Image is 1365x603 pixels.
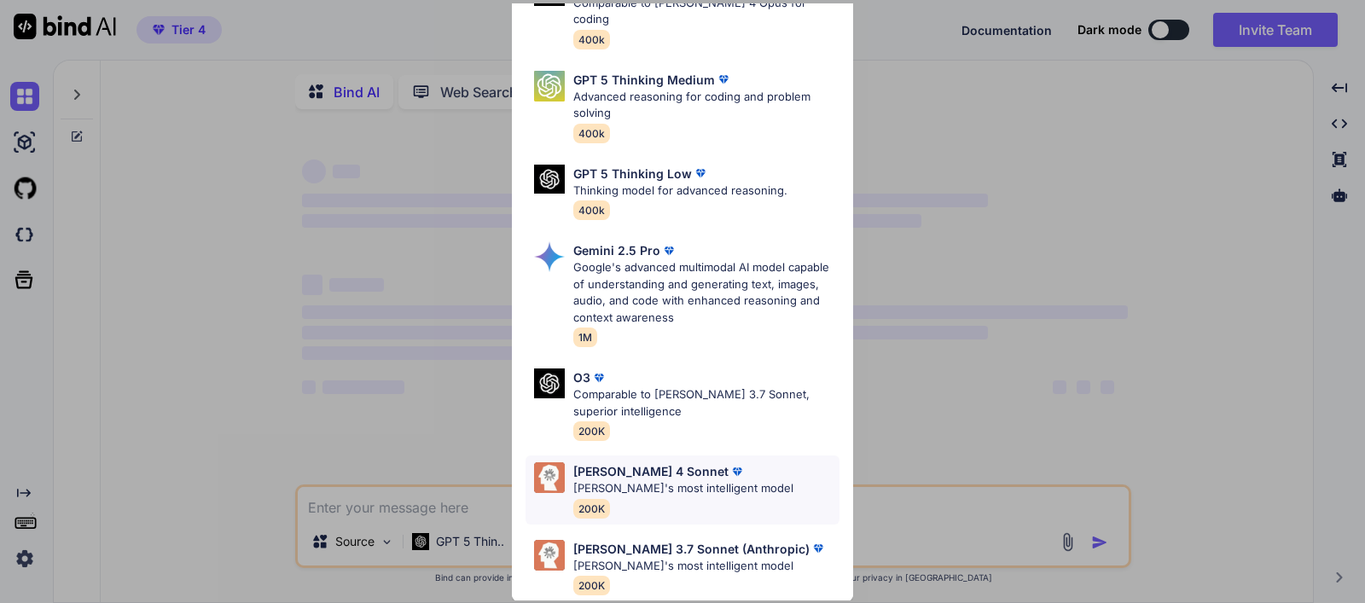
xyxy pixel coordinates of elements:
img: premium [810,540,827,557]
img: Pick Models [534,540,565,571]
p: Google's advanced multimodal AI model capable of understanding and generating text, images, audio... [573,259,839,326]
p: [PERSON_NAME] 3.7 Sonnet (Anthropic) [573,540,810,558]
p: GPT 5 Thinking Low [573,165,692,183]
img: premium [715,71,732,88]
img: premium [660,242,677,259]
span: 200K [573,499,610,519]
img: Pick Models [534,71,565,101]
p: GPT 5 Thinking Medium [573,71,715,89]
p: Comparable to [PERSON_NAME] 3.7 Sonnet, superior intelligence [573,386,839,420]
span: 400k [573,30,610,49]
span: 200K [573,421,610,441]
p: Thinking model for advanced reasoning. [573,183,787,200]
p: [PERSON_NAME] 4 Sonnet [573,462,729,480]
p: [PERSON_NAME]'s most intelligent model [573,558,827,575]
img: premium [729,463,746,480]
img: Pick Models [534,462,565,493]
span: 200K [573,576,610,595]
img: premium [692,165,709,182]
img: Pick Models [534,368,565,398]
img: Pick Models [534,165,565,194]
img: Pick Models [534,241,565,272]
p: Advanced reasoning for coding and problem solving [573,89,839,122]
span: 1M [573,328,597,347]
p: O3 [573,368,590,386]
span: 400k [573,200,610,220]
span: 400k [573,124,610,143]
img: premium [590,369,607,386]
p: [PERSON_NAME]'s most intelligent model [573,480,793,497]
p: Gemini 2.5 Pro [573,241,660,259]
